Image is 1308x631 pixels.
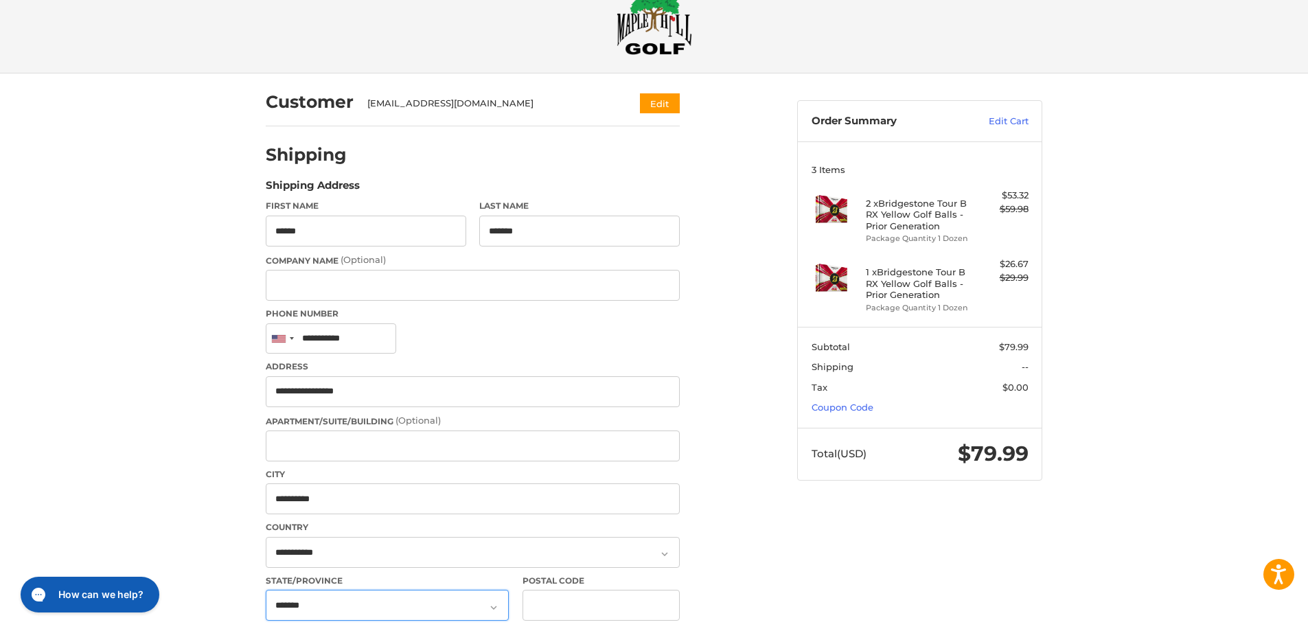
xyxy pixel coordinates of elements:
h3: Order Summary [812,115,959,128]
div: $29.99 [974,271,1029,285]
span: Subtotal [812,341,850,352]
small: (Optional) [341,254,386,265]
li: Package Quantity 1 Dozen [866,302,971,314]
a: Coupon Code [812,402,873,413]
a: Edit Cart [959,115,1029,128]
small: (Optional) [395,415,441,426]
div: $53.32 [974,189,1029,203]
span: -- [1022,361,1029,372]
div: $26.67 [974,257,1029,271]
label: Postal Code [523,575,680,587]
label: Country [266,521,680,534]
span: Tax [812,382,827,393]
label: Company Name [266,253,680,267]
span: Total (USD) [812,447,867,460]
h4: 1 x Bridgestone Tour B RX Yellow Golf Balls - Prior Generation [866,266,971,300]
h4: 2 x Bridgestone Tour B RX Yellow Golf Balls - Prior Generation [866,198,971,231]
label: Phone Number [266,308,680,320]
div: United States: +1 [266,324,298,354]
label: Last Name [479,200,680,212]
iframe: Gorgias live chat messenger [14,572,163,617]
span: Shipping [812,361,853,372]
label: Apartment/Suite/Building [266,414,680,428]
div: $59.98 [974,203,1029,216]
span: $79.99 [999,341,1029,352]
span: $79.99 [958,441,1029,466]
label: Address [266,360,680,373]
h2: Shipping [266,144,347,165]
span: $0.00 [1002,382,1029,393]
label: State/Province [266,575,509,587]
label: City [266,468,680,481]
label: First Name [266,200,466,212]
li: Package Quantity 1 Dozen [866,233,971,244]
button: Edit [640,93,680,113]
h2: Customer [266,91,354,113]
h3: 3 Items [812,164,1029,175]
legend: Shipping Address [266,178,360,200]
div: [EMAIL_ADDRESS][DOMAIN_NAME] [367,97,614,111]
